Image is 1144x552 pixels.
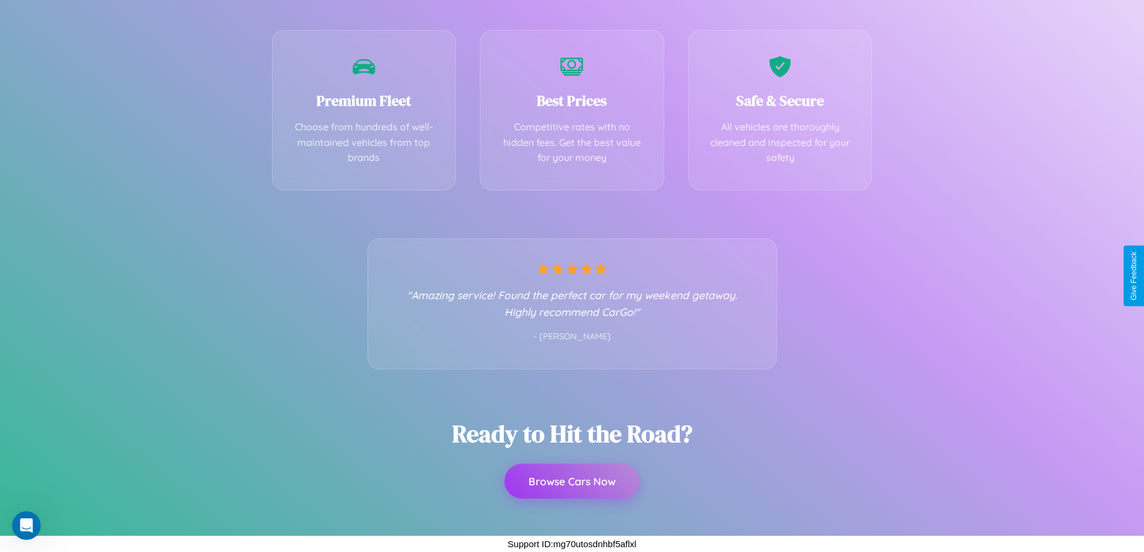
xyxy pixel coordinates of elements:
[498,120,646,166] p: Competitive rates with no hidden fees. Get the best value for your money
[707,120,854,166] p: All vehicles are thoroughly cleaned and inspected for your safety
[498,91,646,111] h3: Best Prices
[291,91,438,111] h3: Premium Fleet
[12,511,41,540] iframe: Intercom live chat
[707,91,854,111] h3: Safe & Secure
[392,287,752,320] p: "Amazing service! Found the perfect car for my weekend getaway. Highly recommend CarGo!"
[392,329,752,345] p: - [PERSON_NAME]
[291,120,438,166] p: Choose from hundreds of well-maintained vehicles from top brands
[504,464,640,499] button: Browse Cars Now
[1130,252,1138,300] div: Give Feedback
[507,536,636,552] p: Support ID: mg70utosdnhbf5aflxl
[452,417,692,450] h2: Ready to Hit the Road?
